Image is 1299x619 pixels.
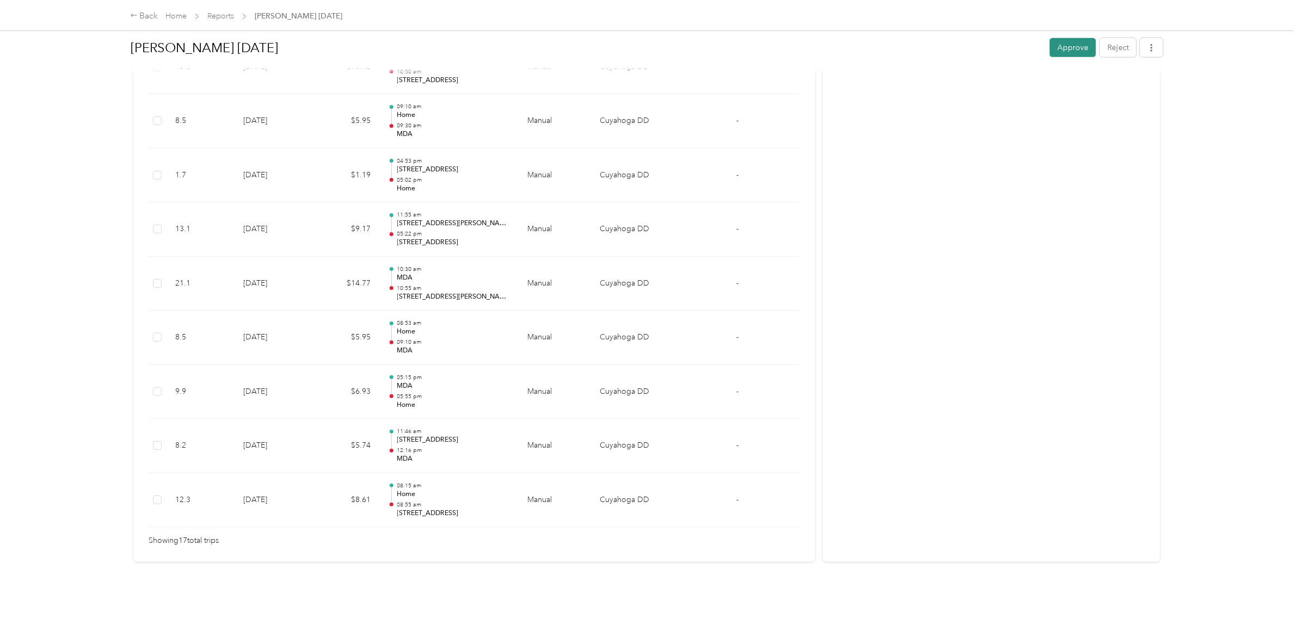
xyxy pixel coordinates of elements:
p: 11:55 am [397,211,510,219]
td: $5.95 [312,311,379,365]
p: 10:55 am [397,284,510,292]
td: 21.1 [167,257,235,311]
p: Home [397,490,510,499]
p: 08:15 am [397,482,510,490]
span: - [736,116,738,125]
td: Manual [519,94,591,148]
p: Home [397,110,510,120]
td: $5.95 [312,94,379,148]
td: $8.61 [312,473,379,528]
span: - [736,224,738,233]
span: Showing 17 total trips [149,535,219,547]
td: Cuyahoga DD [591,148,675,203]
td: Cuyahoga DD [591,257,675,311]
p: 12:16 pm [397,447,510,454]
p: [STREET_ADDRESS] [397,238,510,247]
span: - [736,332,738,342]
span: - [736,495,738,504]
td: Manual [519,419,591,473]
td: [DATE] [235,148,312,203]
td: Manual [519,365,591,419]
iframe: Everlance-gr Chat Button Frame [1238,558,1299,619]
p: 09:10 am [397,103,510,110]
td: 1.7 [167,148,235,203]
td: Manual [519,473,591,528]
td: [DATE] [235,419,312,473]
p: 08:55 am [397,501,510,509]
p: 05:22 pm [397,230,510,238]
td: Cuyahoga DD [591,311,675,365]
td: 8.2 [167,419,235,473]
p: [STREET_ADDRESS] [397,76,510,85]
td: $14.77 [312,257,379,311]
p: [STREET_ADDRESS][PERSON_NAME][PERSON_NAME] [397,292,510,302]
p: MDA [397,129,510,139]
td: 12.3 [167,473,235,528]
td: 8.5 [167,311,235,365]
p: 09:30 am [397,122,510,129]
span: - [736,387,738,396]
td: Manual [519,148,591,203]
p: [STREET_ADDRESS] [397,165,510,175]
p: 10:30 am [397,265,510,273]
p: [STREET_ADDRESS] [397,509,510,518]
p: 05:02 pm [397,176,510,184]
td: Cuyahoga DD [591,94,675,148]
div: Back [130,10,158,23]
p: Home [397,400,510,410]
p: MDA [397,273,510,283]
td: [DATE] [235,202,312,257]
td: 8.5 [167,94,235,148]
p: Home [397,327,510,337]
p: [STREET_ADDRESS][PERSON_NAME][PERSON_NAME] [397,219,510,228]
td: Manual [519,202,591,257]
button: Reject [1100,38,1136,57]
h1: Moderick Mileage August 2025 [131,35,1042,61]
p: 05:55 pm [397,393,510,400]
p: 08:53 am [397,319,510,327]
p: MDA [397,381,510,391]
a: Home [165,11,187,21]
p: 09:10 am [397,338,510,346]
a: Reports [207,11,234,21]
p: MDA [397,346,510,356]
td: [DATE] [235,365,312,419]
td: Cuyahoga DD [591,473,675,528]
p: 11:46 am [397,428,510,435]
td: [DATE] [235,94,312,148]
td: $1.19 [312,148,379,203]
td: Manual [519,257,591,311]
td: $9.17 [312,202,379,257]
p: 04:53 pm [397,157,510,165]
td: Cuyahoga DD [591,419,675,473]
p: [STREET_ADDRESS] [397,435,510,445]
span: - [736,170,738,179]
td: Manual [519,311,591,365]
span: [PERSON_NAME] [DATE] [255,10,342,22]
span: - [736,441,738,450]
span: - [736,278,738,288]
td: [DATE] [235,473,312,528]
td: $6.93 [312,365,379,419]
p: 05:15 pm [397,374,510,381]
p: Home [397,184,510,194]
p: MDA [397,454,510,464]
td: [DATE] [235,257,312,311]
button: Approve [1050,38,1096,57]
td: 9.9 [167,365,235,419]
td: Cuyahoga DD [591,202,675,257]
td: 13.1 [167,202,235,257]
td: [DATE] [235,311,312,365]
td: Cuyahoga DD [591,365,675,419]
td: $5.74 [312,419,379,473]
